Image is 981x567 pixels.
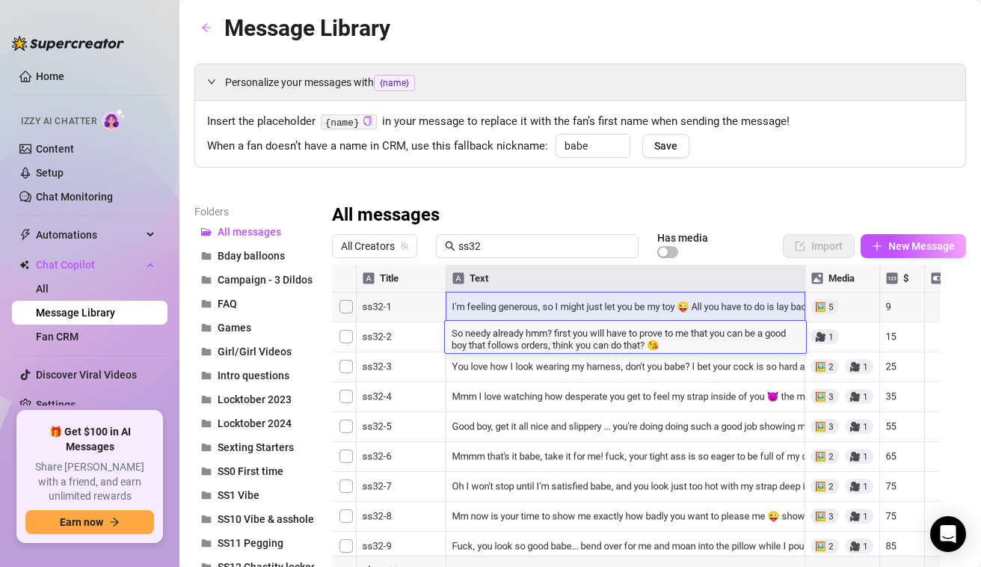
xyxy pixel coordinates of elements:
span: folder [201,346,212,357]
span: Save [654,140,677,152]
span: Izzy AI Chatter [21,114,96,129]
span: Bday balloons [218,250,285,262]
button: SS11 Pegging [194,531,314,555]
div: Personalize your messages with{name} [195,64,965,100]
span: FAQ [218,298,237,310]
a: All [36,283,49,295]
button: SS1 Vibe [194,483,314,507]
span: SS11 Pegging [218,537,283,549]
a: Message Library [36,307,115,319]
article: Message Library [224,10,390,46]
img: AI Chatter [102,108,126,130]
span: thunderbolt [19,229,31,241]
button: Click to Copy [363,116,372,127]
input: Search messages [458,238,630,254]
code: {name} [321,114,377,130]
button: All messages [194,220,314,244]
textarea: So needy already hmm? first you will have to prove to me that you can be a good boy that follows ... [445,325,806,351]
span: Locktober 2024 [218,417,292,429]
button: SS10 Vibe & asshole [194,507,314,531]
article: Folders [194,203,314,220]
span: All messages [218,226,281,238]
span: folder [201,275,212,285]
button: Girl/Girl Videos [194,340,314,364]
button: Bday balloons [194,244,314,268]
span: folder [201,298,212,309]
span: folder [201,370,212,381]
span: search [445,241,455,251]
span: folder-open [201,227,212,237]
span: SS1 Vibe [218,489,259,501]
span: Campaign - 3 Dildos [218,274,313,286]
span: Share [PERSON_NAME] with a friend, and earn unlimited rewards [25,460,154,504]
span: folder [201,466,212,476]
span: folder [201,442,212,453]
span: SS10 Vibe & asshole [218,513,314,525]
span: New Message [888,240,955,252]
span: SS0 First time [218,465,283,477]
span: Intro questions [218,370,289,381]
span: Automations [36,223,142,247]
button: FAQ [194,292,314,316]
span: folder [201,514,212,524]
span: When a fan doesn’t have a name in CRM, use this fallback nickname: [207,138,548,156]
span: {name} [374,75,415,91]
img: logo-BBDzfeDw.svg [12,36,124,51]
a: Chat Monitoring [36,191,113,203]
span: folder [201,251,212,261]
button: Save [642,134,689,158]
button: Campaign - 3 Dildos [194,268,314,292]
a: Discover Viral Videos [36,369,137,381]
span: Games [218,322,251,334]
button: New Message [861,234,966,258]
button: Locktober 2024 [194,411,314,435]
a: Setup [36,167,64,179]
span: Chat Copilot [36,253,142,277]
a: Home [36,70,64,82]
span: Sexting Starters [218,441,294,453]
a: Settings [36,399,76,411]
div: Open Intercom Messenger [930,516,966,552]
span: folder [201,322,212,333]
article: Has media [657,233,708,242]
span: Earn now [60,516,103,528]
span: expanded [207,77,216,86]
button: Sexting Starters [194,435,314,459]
span: team [400,242,409,251]
button: Earn nowarrow-right [25,510,154,534]
button: SS0 First time [194,459,314,483]
a: Fan CRM [36,331,79,343]
a: Content [36,143,74,155]
span: plus [872,241,882,251]
span: All Creators [341,235,408,257]
span: 🎁 Get $100 in AI Messages [25,425,154,454]
span: folder [201,394,212,405]
span: folder [201,538,212,548]
span: Insert the placeholder in your message to replace it with the fan’s first name when sending the m... [207,113,953,131]
span: folder [201,418,212,429]
span: Personalize your messages with [225,74,953,91]
span: folder [201,490,212,500]
img: Chat Copilot [19,260,29,270]
button: Intro questions [194,364,314,387]
span: copy [363,116,372,126]
button: Games [194,316,314,340]
span: arrow-right [109,517,120,527]
button: Locktober 2023 [194,387,314,411]
span: Locktober 2023 [218,393,292,405]
span: arrow-left [201,22,212,33]
button: Import [783,234,855,258]
span: Girl/Girl Videos [218,346,292,358]
h3: All messages [332,203,440,227]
